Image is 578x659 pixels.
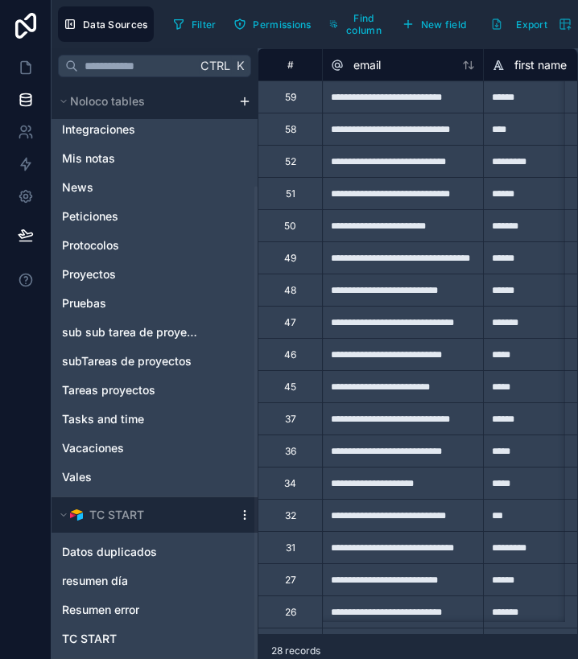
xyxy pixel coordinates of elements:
span: Pruebas [62,295,106,311]
span: Permissions [253,19,311,31]
span: Proyectos [62,266,116,282]
span: TC START [89,507,144,523]
span: Find column [345,12,384,36]
div: Proyectos [55,262,254,287]
span: Mis notas [62,150,115,167]
span: Data Sources [83,19,148,31]
a: Proyectos [62,266,199,282]
div: Integraciones [55,117,254,142]
button: Export [485,6,553,42]
div: # [270,59,310,71]
a: News [62,179,199,196]
div: 27 [285,574,296,587]
div: Vales [55,464,254,490]
span: Export [516,19,547,31]
a: Tareas proyectos [62,382,199,398]
div: 51 [286,187,295,200]
button: Permissions [228,12,316,36]
a: resumen día [62,573,215,589]
div: Tareas proyectos [55,377,254,403]
div: Datos duplicados [55,539,254,565]
div: 46 [284,348,296,361]
a: subTareas de proyectos [62,353,199,369]
div: 45 [284,381,296,393]
a: Pruebas [62,295,199,311]
div: 52 [285,155,296,168]
div: News [55,175,254,200]
img: Airtable Logo [70,509,83,521]
a: Resumen error [62,602,215,618]
span: New field [421,19,467,31]
a: Datos duplicados [62,544,215,560]
button: Filter [167,12,222,36]
div: 34 [284,477,296,490]
a: Integraciones [62,122,199,138]
a: Mis notas [62,150,199,167]
div: resumen día [55,568,254,594]
div: Tasks and time [55,406,254,432]
div: 59 [285,91,296,104]
div: 37 [285,413,296,426]
span: Integraciones [62,122,135,138]
div: 26 [285,606,296,619]
span: Datos duplicados [62,544,157,560]
a: Vacaciones [62,440,199,456]
span: K [234,60,246,72]
span: Protocolos [62,237,119,253]
span: Vacaciones [62,440,124,456]
div: 32 [285,509,296,522]
a: sub sub tarea de proyectos [62,324,199,340]
div: 31 [286,542,295,554]
span: Filter [192,19,217,31]
span: Ctrl [199,56,232,76]
span: Peticiones [62,208,118,224]
span: Tareas proyectos [62,382,155,398]
div: Vacaciones [55,435,254,461]
div: subTareas de proyectos [55,348,254,374]
div: Mis notas [55,146,254,171]
a: TC START [62,631,215,647]
span: TC START [62,631,117,647]
span: first name [514,57,567,73]
div: 58 [285,123,296,136]
div: 50 [284,220,296,233]
button: Data Sources [58,6,154,42]
button: Airtable LogoTC START [55,504,232,526]
span: resumen día [62,573,128,589]
a: Vales [62,469,199,485]
span: Vales [62,469,92,485]
a: Tasks and time [62,411,199,427]
button: Find column [324,6,390,42]
button: New field [396,12,473,36]
span: Noloco tables [70,93,145,109]
div: 49 [284,252,296,265]
span: News [62,179,93,196]
span: 28 records [271,645,320,657]
div: 48 [284,284,296,297]
span: Tasks and time [62,411,144,427]
div: Resumen error [55,597,254,623]
div: 36 [285,445,296,458]
div: 47 [284,316,296,329]
div: Pruebas [55,290,254,316]
div: sub sub tarea de proyectos [55,319,254,345]
span: email [353,57,381,73]
div: Peticiones [55,204,254,229]
div: TC START [55,626,254,652]
a: Permissions [228,12,323,36]
button: Noloco tables [55,90,232,113]
a: Peticiones [62,208,199,224]
span: Resumen error [62,602,139,618]
a: Protocolos [62,237,199,253]
span: subTareas de proyectos [62,353,192,369]
div: Protocolos [55,233,254,258]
